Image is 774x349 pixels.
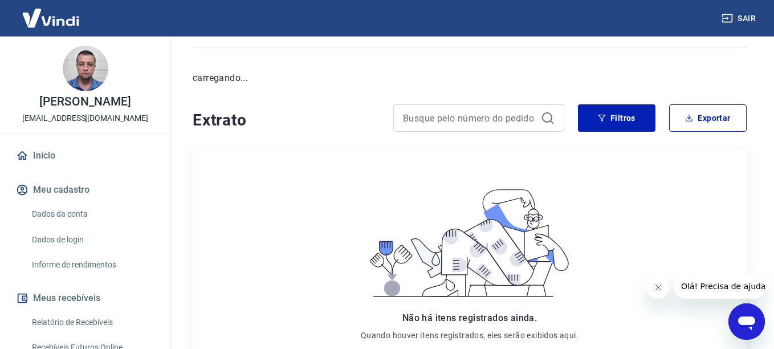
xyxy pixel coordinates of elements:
p: Quando houver itens registrados, eles serão exibidos aqui. [361,330,579,341]
iframe: Mensagem da empresa [674,274,765,299]
h4: Extrato [193,109,380,132]
p: [PERSON_NAME] [39,96,131,108]
button: Filtros [578,104,655,132]
iframe: Botão para abrir a janela de mensagens [728,303,765,340]
a: Informe de rendimentos [27,253,157,277]
span: Não há itens registrados ainda. [402,313,537,323]
img: Vindi [14,1,88,35]
p: carregando... [193,71,747,85]
p: [EMAIL_ADDRESS][DOMAIN_NAME] [22,112,148,124]
a: Início [14,143,157,168]
img: 981a66ad-7de9-411d-b141-d99b1e9a0ea2.jpeg [63,46,108,91]
a: Dados de login [27,228,157,251]
a: Relatório de Recebíveis [27,311,157,334]
span: Olá! Precisa de ajuda? [7,8,96,17]
button: Exportar [669,104,747,132]
button: Meu cadastro [14,177,157,202]
a: Dados da conta [27,202,157,226]
button: Meus recebíveis [14,286,157,311]
iframe: Fechar mensagem [647,276,670,299]
input: Busque pelo número do pedido [403,109,536,127]
button: Sair [719,8,760,29]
